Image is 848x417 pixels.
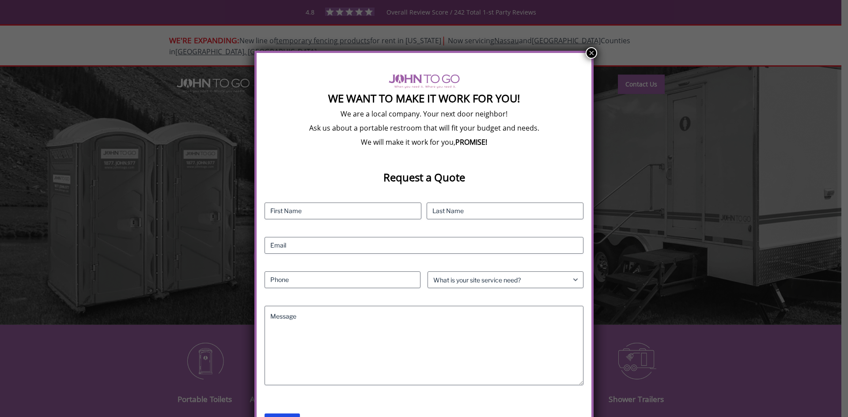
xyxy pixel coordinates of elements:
b: PROMISE! [455,137,487,147]
p: We will make it work for you, [265,137,583,147]
img: logo of viptogo [389,74,460,88]
input: Email [265,237,583,254]
button: Close [586,47,597,59]
strong: Request a Quote [383,170,465,184]
p: Ask us about a portable restroom that will fit your budget and needs. [265,123,583,133]
strong: We Want To Make It Work For You! [328,91,520,105]
input: Phone [265,271,420,288]
input: Last Name [427,203,583,219]
input: First Name [265,203,421,219]
p: We are a local company. Your next door neighbor! [265,109,583,119]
